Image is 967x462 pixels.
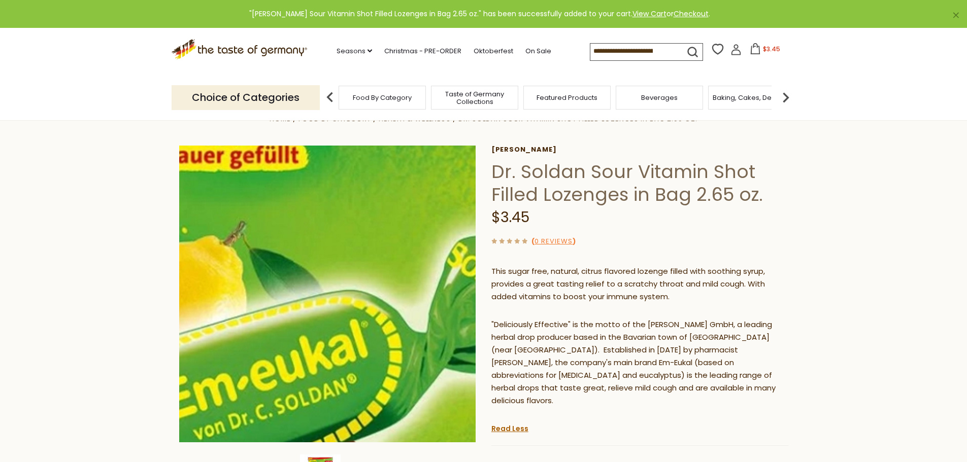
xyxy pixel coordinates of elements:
[535,236,573,247] a: 0 Reviews
[713,94,791,101] a: Baking, Cakes, Desserts
[953,12,959,18] a: ×
[384,46,461,57] a: Christmas - PRE-ORDER
[491,160,788,206] h1: Dr. Soldan Sour Vitamin Shot Filled Lozenges in Bag 2.65 oz.
[525,46,551,57] a: On Sale
[632,9,666,19] a: View Cart
[776,87,796,108] img: next arrow
[172,85,320,110] p: Choice of Categories
[491,318,788,407] p: "Deliciously Effective" is the motto of the [PERSON_NAME] GmbH, a leading herbal drop producer ba...
[531,236,576,246] span: ( )
[491,207,529,227] span: $3.45
[320,87,340,108] img: previous arrow
[434,90,515,105] a: Taste of Germany Collections
[674,9,709,19] a: Checkout
[763,45,780,53] span: $3.45
[491,146,788,154] a: [PERSON_NAME]
[537,94,597,101] a: Featured Products
[744,43,787,58] button: $3.45
[491,265,788,303] p: This sugar free, natural, citrus flavored lozenge filled with soothing syrup, provides a great ta...
[474,46,513,57] a: Oktoberfest
[491,423,528,434] a: Read Less
[337,46,372,57] a: Seasons
[8,8,951,20] div: "[PERSON_NAME] Sour Vitamin Shot Filled Lozenges in Bag 2.65 oz." has been successfully added to ...
[353,94,412,101] a: Food By Category
[641,94,678,101] a: Beverages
